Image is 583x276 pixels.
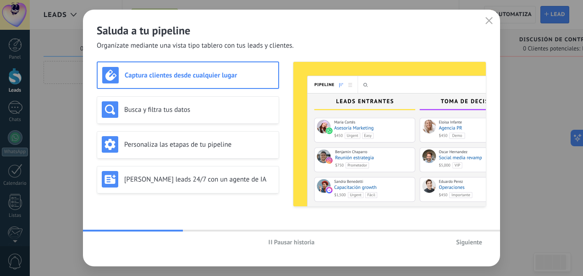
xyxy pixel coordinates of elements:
h3: Personaliza las etapas de tu pipeline [124,140,274,149]
button: Pausar historia [264,235,319,249]
span: Organízate mediante una vista tipo tablero con tus leads y clientes. [97,41,294,50]
h3: Captura clientes desde cualquier lugar [125,71,274,80]
h3: Busca y filtra tus datos [124,105,274,114]
button: Siguiente [452,235,486,249]
h3: [PERSON_NAME] leads 24/7 con un agente de IA [124,175,274,184]
span: Siguiente [456,239,482,245]
h2: Saluda a tu pipeline [97,23,486,38]
span: Pausar historia [274,239,315,245]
